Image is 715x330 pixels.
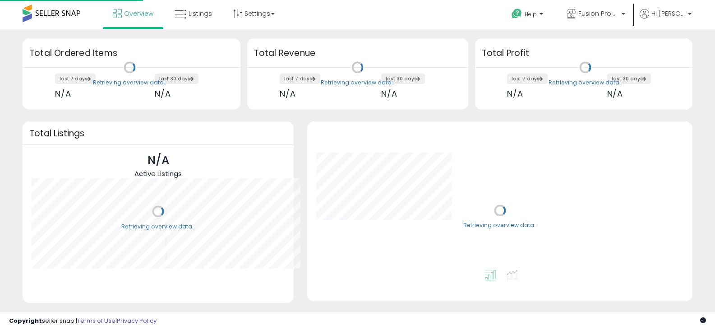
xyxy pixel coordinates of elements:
span: Hi [PERSON_NAME] [651,9,685,18]
div: Retrieving overview data.. [549,79,622,87]
div: Retrieving overview data.. [93,79,166,87]
a: Hi [PERSON_NAME] [640,9,692,29]
i: Get Help [511,8,522,19]
span: Overview [124,9,153,18]
div: Retrieving overview data.. [463,222,537,230]
div: seller snap | | [9,317,157,325]
span: Help [525,10,537,18]
a: Help [504,1,552,29]
span: Fusion Products Inc. [578,9,619,18]
strong: Copyright [9,316,42,325]
a: Privacy Policy [117,316,157,325]
div: Retrieving overview data.. [121,223,195,231]
div: Retrieving overview data.. [321,79,394,87]
a: Terms of Use [77,316,115,325]
span: Listings [189,9,212,18]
